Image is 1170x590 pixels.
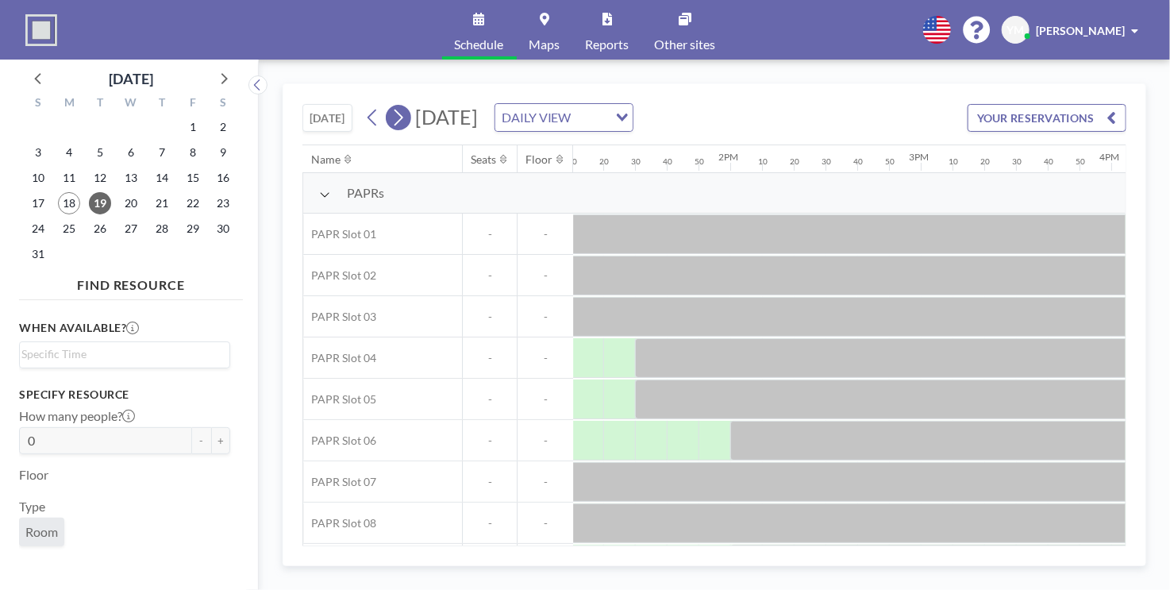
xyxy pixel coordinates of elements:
[463,351,517,365] span: -
[463,516,517,530] span: -
[213,192,235,214] span: Saturday, August 23, 2025
[58,192,80,214] span: Monday, August 18, 2025
[23,94,54,114] div: S
[213,218,235,240] span: Saturday, August 30, 2025
[182,218,204,240] span: Friday, August 29, 2025
[1012,156,1022,167] div: 30
[885,156,895,167] div: 50
[303,227,376,241] span: PAPR Slot 01
[576,107,606,128] input: Search for option
[208,94,239,114] div: S
[303,392,376,407] span: PAPR Slot 05
[89,167,111,189] span: Tuesday, August 12, 2025
[120,167,142,189] span: Wednesday, August 13, 2025
[525,152,552,167] div: Floor
[498,107,575,128] span: DAILY VIEW
[120,141,142,164] span: Wednesday, August 6, 2025
[631,156,641,167] div: 30
[463,268,517,283] span: -
[463,392,517,407] span: -
[695,156,704,167] div: 50
[116,94,147,114] div: W
[518,475,573,489] span: -
[311,152,341,167] div: Name
[54,94,85,114] div: M
[599,156,609,167] div: 20
[120,192,142,214] span: Wednesday, August 20, 2025
[25,14,57,46] img: organization-logo
[151,218,173,240] span: Thursday, August 28, 2025
[518,310,573,324] span: -
[303,434,376,448] span: PAPR Slot 06
[463,227,517,241] span: -
[85,94,116,114] div: T
[20,342,229,366] div: Search for option
[151,167,173,189] span: Thursday, August 14, 2025
[19,499,45,515] label: Type
[415,105,478,129] span: [DATE]
[89,141,111,164] span: Tuesday, August 5, 2025
[302,104,352,132] button: [DATE]
[822,156,831,167] div: 30
[495,104,633,131] div: Search for option
[518,516,573,530] span: -
[192,427,211,454] button: -
[471,152,496,167] div: Seats
[182,141,204,164] span: Friday, August 8, 2025
[463,475,517,489] span: -
[109,67,153,90] div: [DATE]
[518,434,573,448] span: -
[19,467,48,483] label: Floor
[19,408,135,424] label: How many people?
[25,524,58,540] span: Room
[909,151,929,163] div: 3PM
[303,516,376,530] span: PAPR Slot 08
[968,104,1126,132] button: YOUR RESERVATIONS
[1007,23,1025,37] span: YM
[19,271,243,293] h4: FIND RESOURCE
[182,192,204,214] span: Friday, August 22, 2025
[58,218,80,240] span: Monday, August 25, 2025
[213,167,235,189] span: Saturday, August 16, 2025
[1076,156,1085,167] div: 50
[213,116,235,138] span: Saturday, August 2, 2025
[303,310,376,324] span: PAPR Slot 03
[58,141,80,164] span: Monday, August 4, 2025
[655,38,716,51] span: Other sites
[182,167,204,189] span: Friday, August 15, 2025
[1099,151,1119,163] div: 4PM
[518,351,573,365] span: -
[120,218,142,240] span: Wednesday, August 27, 2025
[21,345,221,363] input: Search for option
[586,38,629,51] span: Reports
[718,151,738,163] div: 2PM
[151,192,173,214] span: Thursday, August 21, 2025
[347,185,384,201] span: PAPRs
[949,156,958,167] div: 10
[790,156,799,167] div: 20
[303,475,376,489] span: PAPR Slot 07
[19,388,230,402] h3: Specify resource
[518,268,573,283] span: -
[1036,24,1125,37] span: [PERSON_NAME]
[518,392,573,407] span: -
[463,434,517,448] span: -
[853,156,863,167] div: 40
[663,156,672,167] div: 40
[58,167,80,189] span: Monday, August 11, 2025
[529,38,560,51] span: Maps
[1044,156,1053,167] div: 40
[980,156,990,167] div: 20
[182,116,204,138] span: Friday, August 1, 2025
[758,156,768,167] div: 10
[27,243,49,265] span: Sunday, August 31, 2025
[455,38,504,51] span: Schedule
[213,141,235,164] span: Saturday, August 9, 2025
[27,192,49,214] span: Sunday, August 17, 2025
[151,141,173,164] span: Thursday, August 7, 2025
[518,227,573,241] span: -
[89,218,111,240] span: Tuesday, August 26, 2025
[177,94,208,114] div: F
[27,218,49,240] span: Sunday, August 24, 2025
[303,351,376,365] span: PAPR Slot 04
